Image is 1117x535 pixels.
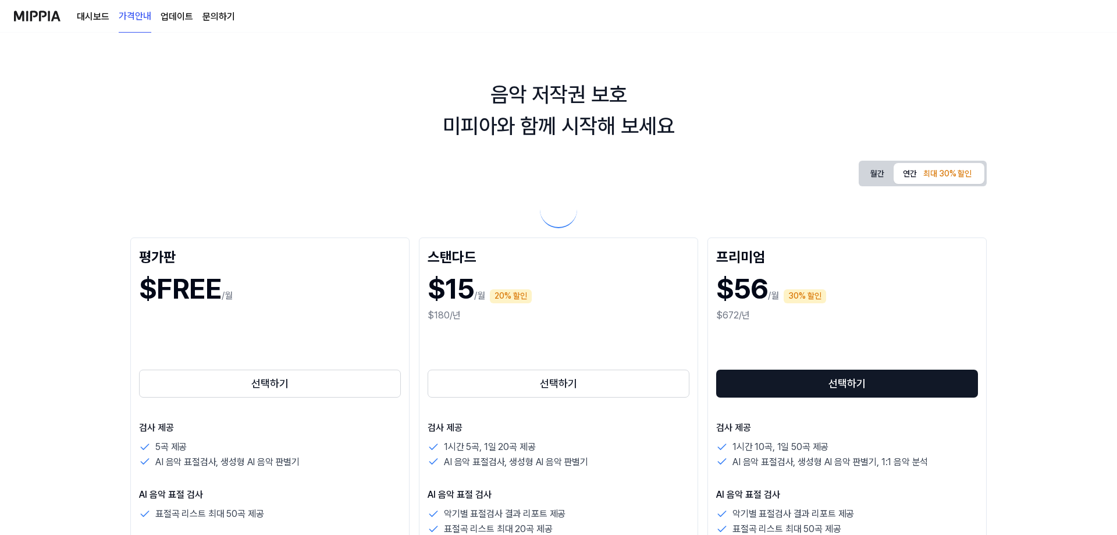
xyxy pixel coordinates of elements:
div: 30% 할인 [784,289,826,303]
div: 평가판 [139,246,401,265]
p: 1시간 5곡, 1일 20곡 제공 [444,440,535,455]
button: 연간 [894,163,984,184]
div: $180/년 [428,309,689,323]
p: /월 [768,289,779,303]
p: 5곡 제공 [155,440,187,455]
div: 최대 30% 할인 [920,167,975,181]
p: AI 음악 표절검사, 생성형 AI 음악 판별기 [155,455,300,470]
a: 대시보드 [77,10,109,24]
a: 선택하기 [716,367,978,400]
button: 선택하기 [716,370,978,398]
div: $672/년 [716,309,978,323]
p: /월 [222,289,233,303]
p: 검사 제공 [428,421,689,435]
a: 가격안내 [119,1,151,33]
p: 검사 제공 [139,421,401,435]
a: 선택하기 [139,367,401,400]
a: 업데이트 [161,10,193,24]
p: AI 음악 표절검사, 생성형 AI 음악 판별기 [444,455,588,470]
h1: $56 [716,270,768,309]
p: 표절곡 리스트 최대 50곡 제공 [155,506,264,522]
div: 20% 할인 [490,289,532,303]
h1: $15 [428,270,474,309]
p: 1시간 10곡, 1일 50곡 제공 [732,440,828,455]
p: 검사 제공 [716,421,978,435]
p: AI 음악 표절 검사 [428,488,689,502]
button: 월간 [861,165,894,183]
p: AI 음악 표절 검사 [139,488,401,502]
button: 선택하기 [428,370,689,398]
p: /월 [474,289,485,303]
a: 선택하기 [428,367,689,400]
a: 문의하기 [202,10,235,24]
div: 스탠다드 [428,246,689,265]
p: 악기별 표절검사 결과 리포트 제공 [732,506,854,522]
div: 프리미엄 [716,246,978,265]
p: AI 음악 표절 검사 [716,488,978,502]
p: 악기별 표절검사 결과 리포트 제공 [444,506,565,522]
p: AI 음악 표절검사, 생성형 AI 음악 판별기, 1:1 음악 분석 [732,455,928,470]
button: 선택하기 [139,370,401,398]
h1: $FREE [139,270,222,309]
